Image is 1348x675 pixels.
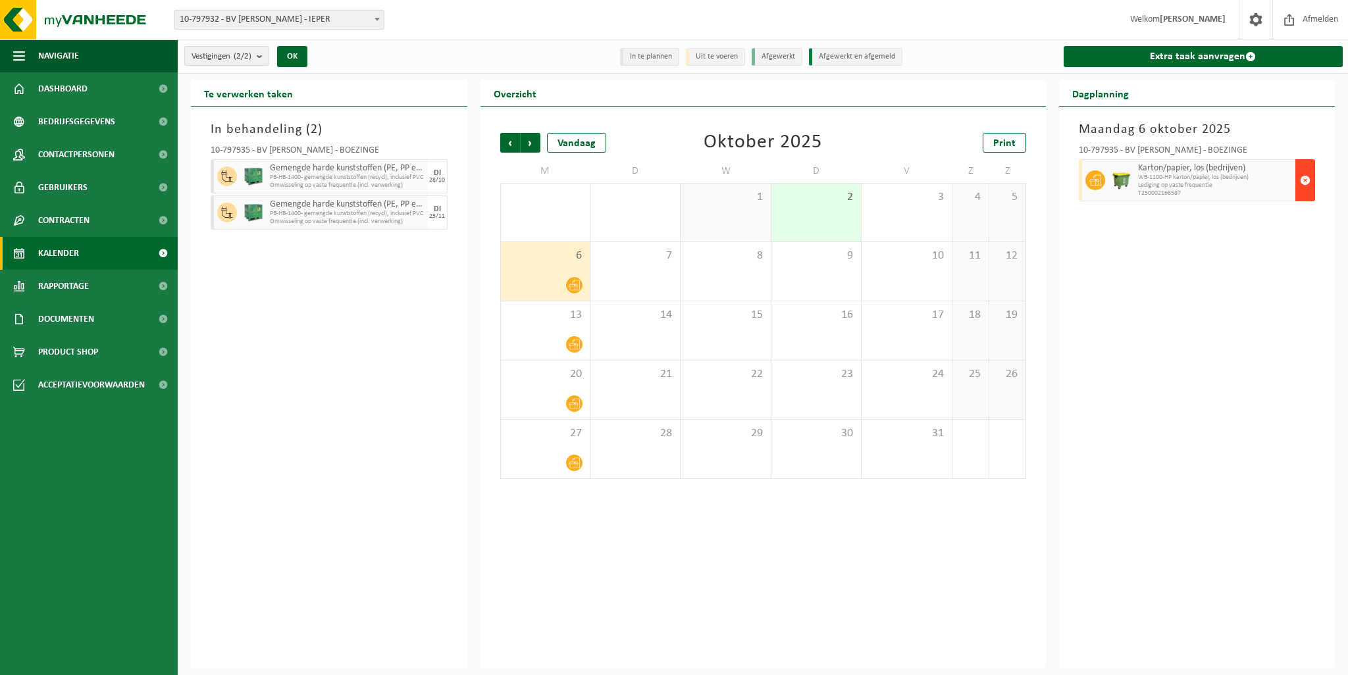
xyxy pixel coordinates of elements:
span: 13 [507,308,583,322]
div: 10-797935 - BV [PERSON_NAME] - BOEZINGE [211,146,448,159]
span: PB-HB-1400- gemengde kunststoffen (recycl), inclusief PVC [270,174,425,182]
span: 4 [959,190,982,205]
span: Contactpersonen [38,138,115,171]
span: 11 [959,249,982,263]
span: 19 [996,308,1019,322]
span: 5 [996,190,1019,205]
h3: Maandag 6 oktober 2025 [1079,120,1316,139]
div: 28/10 [429,177,445,184]
span: 10-797932 - BV STEFAN ROUSSEEUW - IEPER [174,10,384,30]
td: D [590,159,681,183]
h2: Overzicht [480,80,550,106]
h2: Te verwerken taken [191,80,306,106]
span: 25 [959,367,982,382]
img: WB-1100-HPE-GN-50 [1112,170,1131,190]
button: OK [277,46,307,67]
span: 26 [996,367,1019,382]
span: 6 [507,249,583,263]
span: WB-1100-HP karton/papier, los (bedrijven) [1138,174,1293,182]
span: 27 [507,426,583,441]
td: D [771,159,862,183]
span: 7 [597,249,673,263]
span: PB-HB-1400- gemengde kunststoffen (recycl), inclusief PVC [270,210,425,218]
h2: Dagplanning [1059,80,1142,106]
h3: In behandeling ( ) [211,120,448,139]
li: Afgewerkt en afgemeld [809,48,902,66]
li: Afgewerkt [752,48,802,66]
span: 24 [868,367,945,382]
strong: [PERSON_NAME] [1160,14,1226,24]
span: 1 [687,190,764,205]
span: Bedrijfsgegevens [38,105,115,138]
span: Contracten [38,204,90,237]
span: 14 [597,308,673,322]
span: 23 [778,367,854,382]
span: Print [993,138,1016,149]
img: PB-HB-1400-HPE-GN-01 [244,166,263,186]
span: Dashboard [38,72,88,105]
button: Vestigingen(2/2) [184,46,269,66]
li: Uit te voeren [686,48,745,66]
span: 16 [778,308,854,322]
span: 9 [778,249,854,263]
span: 10 [868,249,945,263]
td: M [500,159,590,183]
td: W [681,159,771,183]
span: 18 [959,308,982,322]
span: 20 [507,367,583,382]
span: 8 [687,249,764,263]
div: 10-797935 - BV [PERSON_NAME] - BOEZINGE [1079,146,1316,159]
span: 2 [311,123,318,136]
span: 12 [996,249,1019,263]
span: Kalender [38,237,79,270]
span: Omwisseling op vaste frequentie (incl. verwerking) [270,182,425,189]
span: 22 [687,367,764,382]
td: V [862,159,952,183]
span: Navigatie [38,39,79,72]
a: Print [983,133,1026,153]
span: 29 [687,426,764,441]
a: Extra taak aanvragen [1064,46,1343,67]
span: Lediging op vaste frequentie [1138,182,1293,189]
img: PB-HB-1400-HPE-GN-01 [244,203,263,222]
span: 31 [868,426,945,441]
span: 2 [778,190,854,205]
span: Gemengde harde kunststoffen (PE, PP en PVC), recycleerbaar (industrieel) [270,199,425,210]
span: 10-797932 - BV STEFAN ROUSSEEUW - IEPER [174,11,384,29]
span: Documenten [38,303,94,336]
span: Karton/papier, los (bedrijven) [1138,163,1293,174]
span: 15 [687,308,764,322]
div: DI [434,205,441,213]
span: T250002166587 [1138,189,1293,197]
span: 30 [778,426,854,441]
span: 21 [597,367,673,382]
div: 25/11 [429,213,445,220]
count: (2/2) [234,52,251,61]
td: Z [989,159,1026,183]
span: Product Shop [38,336,98,368]
span: Omwisseling op vaste frequentie (incl. verwerking) [270,218,425,226]
span: 17 [868,308,945,322]
span: Gebruikers [38,171,88,204]
span: Vestigingen [192,47,251,66]
span: Vorige [500,133,520,153]
span: Acceptatievoorwaarden [38,368,145,401]
div: Vandaag [547,133,606,153]
li: In te plannen [620,48,679,66]
span: 28 [597,426,673,441]
td: Z [952,159,989,183]
span: Rapportage [38,270,89,303]
span: 3 [868,190,945,205]
div: Oktober 2025 [704,133,822,153]
span: Volgende [521,133,540,153]
div: DI [434,169,441,177]
span: Gemengde harde kunststoffen (PE, PP en PVC), recycleerbaar (industrieel) [270,163,425,174]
